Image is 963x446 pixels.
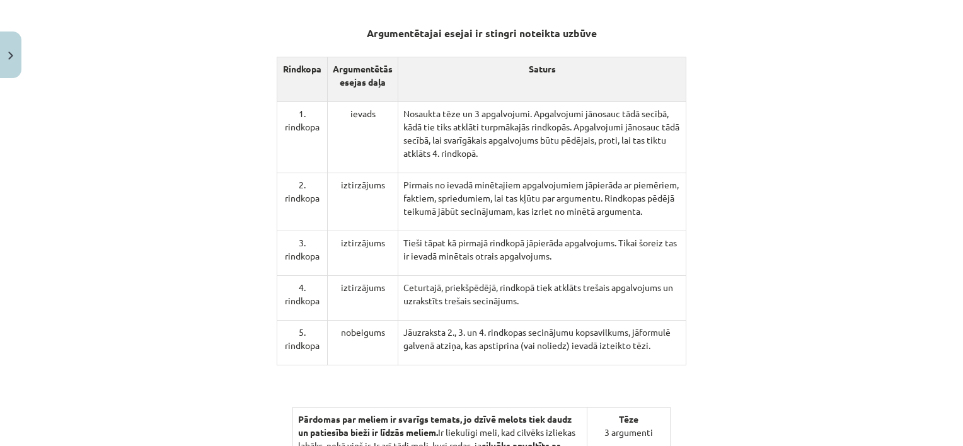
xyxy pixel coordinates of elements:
[283,63,321,74] b: Rindkopa
[403,326,681,352] p: Jāuzraksta 2., 3. un 4. rindkopas secinājumu kopsavilkums, jāformulē galvenā atziņa, kas apstipri...
[333,178,393,192] p: iztirzājums
[333,236,393,249] p: iztirzājums
[619,413,638,425] strong: Tēze
[333,281,393,294] p: iztirzājums
[282,107,322,134] p: 1. rindkopa
[592,413,665,439] p: 3 argumenti
[367,26,597,40] strong: Argumentētajai esejai ir stingri noteikta uzbūve
[333,326,393,339] p: nobeigums
[403,281,681,307] p: Ceturtajā, priekšpēdējā, rindkopā tiek atklāts trešais apgalvojums un uzrakstīts trešais secinājums.
[403,107,681,160] p: Nosaukta tēze un 3 apgalvojumi. Apgalvojumi jānosauc tādā secībā, kādā tie tiks atklāti turpmākaj...
[282,236,322,263] p: 3. rindkopa
[403,178,681,218] p: Pirmais no ievadā minētajiem apgalvojumiem jāpierāda ar piemēriem, faktiem, spriedumiem, lai tas ...
[529,63,556,74] b: Saturs
[298,413,572,438] strong: Pārdomas par meliem ir svarīgs temats, jo dzīvē melots tiek daudz un patiesība bieži ir līdzās me...
[282,326,322,352] p: 5. rindkopa
[282,178,322,205] p: 2. rindkopa
[282,281,322,307] p: 4. rindkopa
[333,107,393,120] p: ievads
[333,63,393,88] b: Argumentētās esejas daļa
[8,52,13,60] img: icon-close-lesson-0947bae3869378f0d4975bcd49f059093ad1ed9edebbc8119c70593378902aed.svg
[403,236,681,263] p: Tieši tāpat kā pirmajā rindkopā jāpierāda apgalvojums. Tikai šoreiz tas ir ievadā minētais otrais...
